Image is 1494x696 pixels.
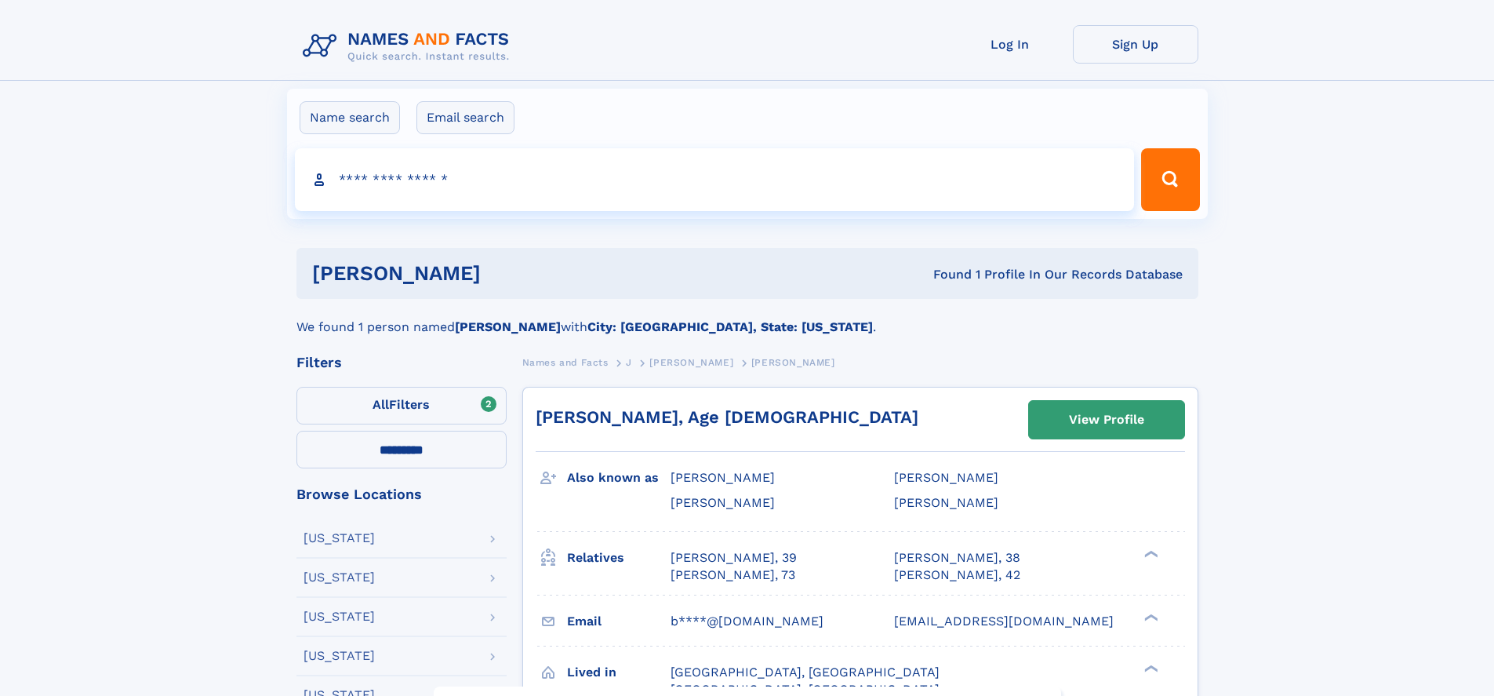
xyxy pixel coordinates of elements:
div: [US_STATE] [304,532,375,545]
span: [PERSON_NAME] [894,470,998,485]
span: [PERSON_NAME] [671,495,775,510]
a: [PERSON_NAME], 73 [671,567,795,584]
h3: Also known as [567,465,671,491]
h3: Lived in [567,659,671,686]
div: View Profile [1069,402,1144,438]
div: Browse Locations [296,487,507,501]
span: All [373,397,389,412]
h3: Email [567,608,671,635]
div: [US_STATE] [304,610,375,623]
b: City: [GEOGRAPHIC_DATA], State: [US_STATE] [587,319,873,334]
a: [PERSON_NAME], Age [DEMOGRAPHIC_DATA] [536,407,918,427]
img: Logo Names and Facts [296,25,522,67]
div: [US_STATE] [304,650,375,662]
a: J [626,352,632,372]
h1: [PERSON_NAME] [312,264,707,283]
span: [EMAIL_ADDRESS][DOMAIN_NAME] [894,614,1114,629]
span: [PERSON_NAME] [649,357,733,368]
label: Email search [416,101,514,134]
a: Sign Up [1073,25,1198,64]
span: [PERSON_NAME] [751,357,835,368]
button: Search Button [1141,148,1199,211]
span: [GEOGRAPHIC_DATA], [GEOGRAPHIC_DATA] [671,665,940,680]
div: [US_STATE] [304,571,375,584]
div: Found 1 Profile In Our Records Database [707,266,1183,283]
a: [PERSON_NAME], 42 [894,567,1020,584]
a: View Profile [1029,401,1184,439]
div: ❯ [1140,663,1159,673]
label: Filters [296,387,507,425]
b: [PERSON_NAME] [455,319,561,334]
div: Filters [296,355,507,370]
span: J [626,357,632,368]
span: [PERSON_NAME] [894,495,998,510]
h3: Relatives [567,545,671,571]
a: [PERSON_NAME] [649,352,733,372]
span: [PERSON_NAME] [671,470,775,485]
a: [PERSON_NAME], 39 [671,549,797,567]
a: Names and Facts [522,352,609,372]
div: ❯ [1140,612,1159,622]
label: Name search [300,101,400,134]
a: [PERSON_NAME], 38 [894,549,1020,567]
div: We found 1 person named with . [296,299,1198,337]
input: search input [295,148,1135,211]
div: ❯ [1140,548,1159,559]
a: Log In [947,25,1073,64]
